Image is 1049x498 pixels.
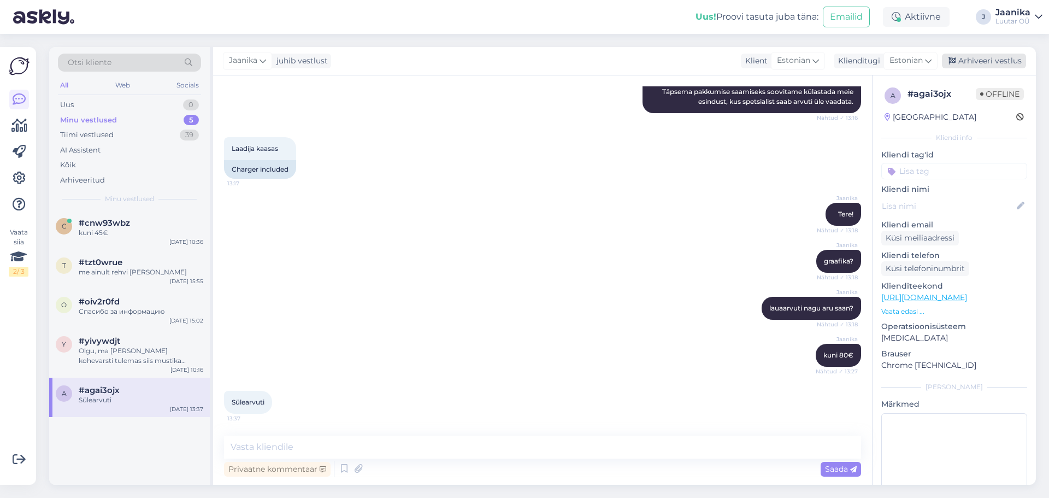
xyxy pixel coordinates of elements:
div: Jaanika [995,8,1030,17]
input: Lisa nimi [882,200,1015,212]
span: Tere! [838,210,853,218]
p: Chrome [TECHNICAL_ID] [881,360,1027,371]
div: Vaata siia [9,227,28,277]
div: juhib vestlust [272,55,328,67]
span: a [891,91,895,99]
p: Kliendi telefon [881,250,1027,261]
span: Laadija kaasas [232,144,278,153]
div: Klienditugi [834,55,880,67]
span: #tzt0wrue [79,257,122,267]
p: Operatsioonisüsteem [881,321,1027,332]
p: Kliendi nimi [881,184,1027,195]
span: 13:37 [227,414,268,423]
div: Küsi meiliaadressi [881,231,959,245]
div: kuni 45€ [79,228,203,238]
div: Sülearvuti [79,395,203,405]
span: Sülearvuti [232,398,264,406]
span: Jaanika [817,241,858,249]
span: o [61,301,67,309]
div: [GEOGRAPHIC_DATA] [885,112,976,123]
span: 13:17 [227,179,268,188]
a: JaanikaLuutar OÜ [995,8,1042,26]
p: Kliendi email [881,219,1027,231]
div: [DATE] 13:37 [170,405,203,413]
span: y [62,340,66,348]
div: Socials [174,78,201,92]
div: [DATE] 10:16 [170,366,203,374]
span: Minu vestlused [105,194,154,204]
b: Uus! [696,11,716,22]
div: Minu vestlused [60,115,117,126]
p: Vaata edasi ... [881,307,1027,317]
div: Arhiveeri vestlus [942,54,1026,68]
div: Tiimi vestlused [60,130,114,140]
div: [DATE] 15:55 [170,277,203,285]
span: kuni 80€ [823,351,853,359]
p: Märkmed [881,399,1027,410]
div: # agai3ojx [907,87,976,101]
span: Nähtud ✓ 13:27 [816,367,858,376]
div: [PERSON_NAME] [881,382,1027,392]
div: Proovi tasuta juba täna: [696,10,818,24]
div: [DATE] 15:02 [169,317,203,325]
span: #cnw93wbz [79,218,130,228]
span: t [62,261,66,269]
span: #agai3ojx [79,385,120,395]
span: lauaarvuti nagu aru saan? [769,304,853,312]
span: Jaanika [817,335,858,343]
span: Jaanika [229,55,257,67]
span: Nähtud ✓ 13:18 [817,226,858,235]
div: Arhiveeritud [60,175,105,186]
span: Estonian [777,55,810,67]
span: Estonian [889,55,923,67]
div: Privaatne kommentaar [224,462,331,477]
span: c [62,222,67,230]
input: Lisa tag [881,163,1027,179]
div: Küsi telefoninumbrit [881,261,969,276]
span: #yivywdjt [79,336,120,346]
span: a [62,389,67,397]
span: Nähtud ✓ 13:18 [817,320,858,329]
button: Emailid [823,7,870,27]
div: AI Assistent [60,145,101,156]
p: Klienditeekond [881,280,1027,292]
div: 5 [184,115,199,126]
div: [DATE] 10:36 [169,238,203,246]
div: Klient [741,55,768,67]
span: Saada [825,464,857,474]
div: Luutar OÜ [995,17,1030,26]
div: Charger included [224,160,296,179]
div: All [58,78,70,92]
div: 2 / 3 [9,267,28,277]
img: Askly Logo [9,56,30,77]
div: Aktiivne [883,7,950,27]
span: #oiv2r0fd [79,297,120,307]
p: Brauser [881,348,1027,360]
span: graafika? [824,257,853,265]
div: Kliendi info [881,133,1027,143]
div: me ainult rehvi [PERSON_NAME] [79,267,203,277]
div: Web [113,78,132,92]
span: Jaanika [817,288,858,296]
div: Olgu, ma [PERSON_NAME] kohevarsti tulemas siis mustika keskuse luutarisse . [GEOGRAPHIC_DATA] [79,346,203,366]
div: Kõik [60,160,76,171]
div: 39 [180,130,199,140]
span: Offline [976,88,1024,100]
p: [MEDICAL_DATA] [881,332,1027,344]
p: Kliendi tag'id [881,149,1027,161]
span: Nähtud ✓ 13:18 [817,273,858,282]
div: J [976,9,991,25]
span: Jaanika [817,194,858,202]
span: Otsi kliente [68,57,111,68]
span: Nähtud ✓ 13:16 [817,114,858,122]
div: 0 [183,99,199,110]
a: [URL][DOMAIN_NAME] [881,292,967,302]
div: Uus [60,99,74,110]
div: Спасибо за информацию [79,307,203,317]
